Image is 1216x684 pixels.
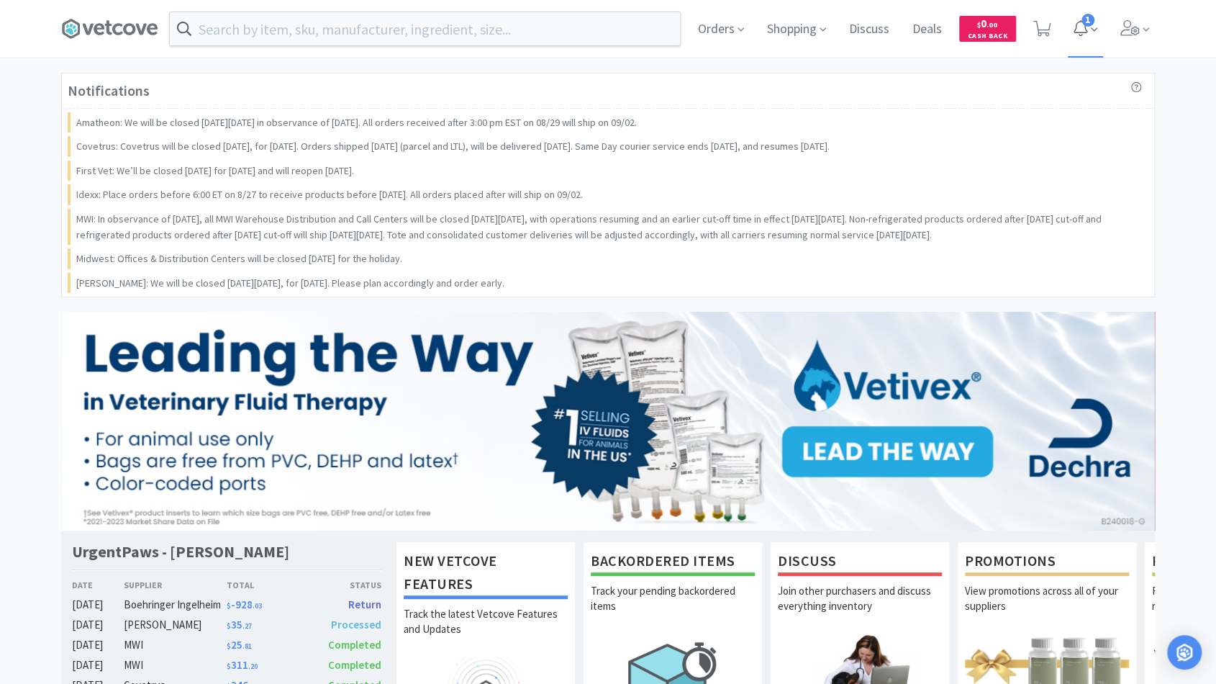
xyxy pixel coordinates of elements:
[76,251,402,266] p: Midwest: Offices & Distribution Centers will be closed [DATE] for the holiday.
[227,638,252,652] span: 25
[227,578,304,592] div: Total
[76,138,830,154] p: Covetrus: Covetrus will be closed [DATE], for [DATE]. Orders shipped [DATE] (parcel and LTL), wil...
[227,598,262,611] span: -928
[76,275,504,291] p: [PERSON_NAME]: We will be closed [DATE][DATE], for [DATE]. Please plan accordingly and order early.
[170,12,680,45] input: Search by item, sku, manufacturer, ingredient, size...
[124,657,227,674] div: MWI
[965,549,1129,576] h1: Promotions
[242,642,252,651] span: . 81
[348,598,381,611] span: Return
[72,616,124,634] div: [DATE]
[591,583,755,634] p: Track your pending backordered items
[968,32,1007,42] span: Cash Back
[1081,14,1094,27] span: 1
[124,616,227,634] div: [PERSON_NAME]
[778,549,942,576] h1: Discuss
[72,578,124,592] div: Date
[76,186,583,202] p: Idexx: Place orders before 6:00 ET on 8/27 to receive products before [DATE]. All orders placed a...
[124,596,227,613] div: Boehringer Ingelheim
[242,621,252,631] span: . 27
[965,583,1129,634] p: View promotions across all of your suppliers
[72,636,381,654] a: [DATE]MWI$25.81Completed
[778,583,942,634] p: Join other purchasers and discuss everything inventory
[253,601,262,611] span: . 03
[328,658,381,672] span: Completed
[591,549,755,576] h1: Backordered Items
[72,657,124,674] div: [DATE]
[986,20,997,30] span: . 00
[227,618,252,631] span: 35
[124,636,227,654] div: MWI
[227,658,258,672] span: 311
[61,312,1155,531] img: 6bcff1d5513c4292bcae26201ab6776f.jpg
[248,662,258,671] span: . 20
[959,9,1016,48] a: $0.00Cash Back
[72,596,124,613] div: [DATE]
[124,578,227,592] div: Supplier
[227,662,231,671] span: $
[404,606,568,657] p: Track the latest Vetcove Features and Updates
[68,79,150,102] h3: Notifications
[328,638,381,652] span: Completed
[72,657,381,674] a: [DATE]MWI$311.20Completed
[72,636,124,654] div: [DATE]
[977,17,997,30] span: 0
[227,601,231,611] span: $
[977,20,981,30] span: $
[1167,635,1202,670] div: Open Intercom Messenger
[843,23,895,36] a: Discuss
[72,596,381,613] a: [DATE]Boehringer Ingelheim$-928.03Return
[76,163,354,179] p: First Vet: We’ll be closed [DATE] for [DATE] and will reopen [DATE].
[331,618,381,631] span: Processed
[72,616,381,634] a: [DATE][PERSON_NAME]$35.27Processed
[72,541,289,562] h1: UrgentPaws - [PERSON_NAME]
[227,642,231,651] span: $
[304,578,381,592] div: Status
[907,23,948,36] a: Deals
[76,211,1143,243] p: MWI: In observance of [DATE], all MWI Warehouse Distribution and Call Centers will be closed [DAT...
[76,114,637,130] p: Amatheon: We will be closed [DATE][DATE] in observance of [DATE]. All orders received after 3:00 ...
[404,549,568,599] h1: New Vetcove Features
[227,621,231,631] span: $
